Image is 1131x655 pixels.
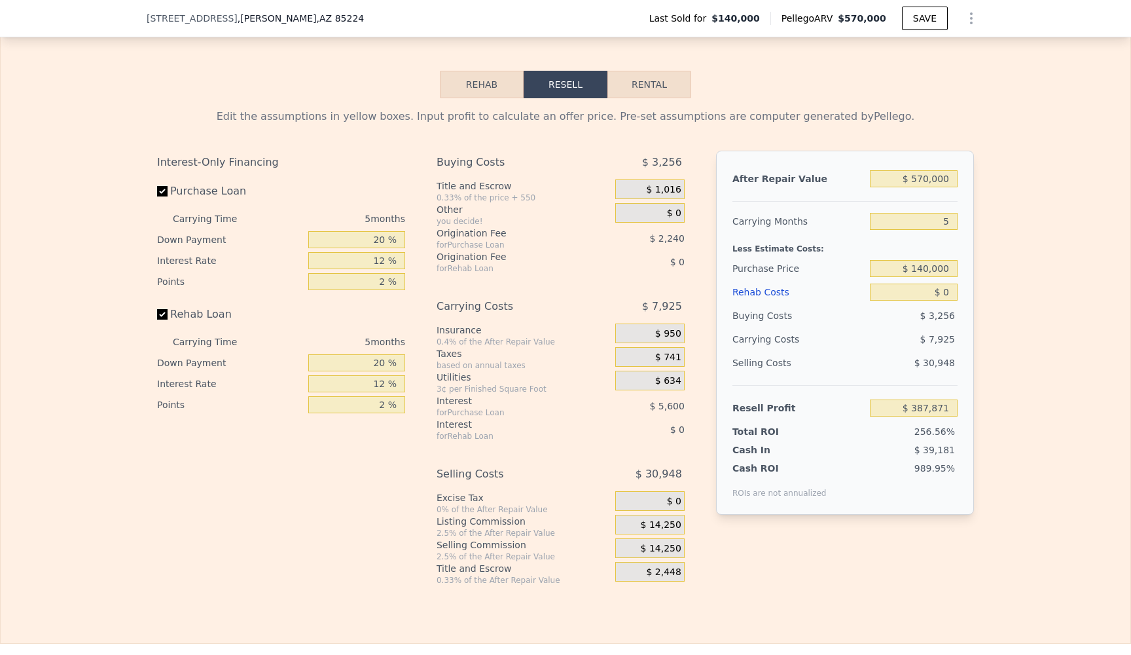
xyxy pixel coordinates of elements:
label: Purchase Loan [157,179,303,203]
div: Buying Costs [732,304,865,327]
div: Utilities [437,371,610,384]
div: Points [157,394,303,415]
div: Selling Costs [732,351,865,375]
div: Total ROI [732,425,814,438]
div: Cash In [732,443,814,457]
div: Origination Fee [437,227,583,240]
div: Carrying Costs [732,327,814,351]
div: Interest Rate [157,373,303,394]
div: 0.4% of the After Repair Value [437,337,610,347]
div: Points [157,271,303,292]
div: Other [437,203,610,216]
span: $140,000 [711,12,760,25]
span: 989.95% [914,463,955,474]
div: Purchase Price [732,257,865,280]
span: $ 2,448 [646,567,681,578]
span: $ 2,240 [649,233,684,244]
div: you decide! [437,216,610,227]
div: for Purchase Loan [437,240,583,250]
div: for Rehab Loan [437,263,583,274]
input: Rehab Loan [157,309,168,320]
div: based on annual taxes [437,360,610,371]
div: Carrying Costs [437,295,583,318]
div: Listing Commission [437,515,610,528]
span: $ 39,181 [914,445,955,455]
div: Interest [437,394,583,407]
span: $ 0 [670,424,685,435]
span: $ 0 [667,208,681,219]
div: Carrying Time [173,331,258,352]
div: Down Payment [157,352,303,373]
div: Rehab Costs [732,280,865,304]
div: After Repair Value [732,167,865,191]
button: SAVE [902,7,948,30]
span: $ 5,600 [649,401,684,411]
div: Selling Costs [437,462,583,486]
div: Cash ROI [732,462,827,475]
div: Selling Commission [437,538,610,552]
span: Last Sold for [649,12,712,25]
div: 3¢ per Finished Square Foot [437,384,610,394]
span: Pellego ARV [781,12,838,25]
span: $ 7,925 [920,334,955,345]
div: Carrying Months [732,210,865,233]
span: $ 30,948 [914,358,955,368]
div: Interest-Only Financing [157,151,405,174]
div: for Purchase Loan [437,407,583,418]
span: $ 3,256 [642,151,682,174]
div: Insurance [437,324,610,337]
span: $ 1,016 [646,184,681,196]
div: Interest [437,418,583,431]
button: Rehab [440,71,524,98]
span: $ 14,250 [641,519,681,531]
div: ROIs are not annualized [732,475,827,498]
label: Rehab Loan [157,303,303,326]
div: Resell Profit [732,396,865,420]
button: Resell [524,71,607,98]
span: $ 0 [670,257,685,267]
div: for Rehab Loan [437,431,583,441]
button: Rental [607,71,691,98]
span: $570,000 [838,13,886,24]
span: $ 7,925 [642,295,682,318]
div: Origination Fee [437,250,583,263]
span: $ 30,948 [636,462,682,486]
span: , [PERSON_NAME] [238,12,364,25]
div: Interest Rate [157,250,303,271]
div: Taxes [437,347,610,360]
div: Down Payment [157,229,303,250]
span: $ 741 [655,352,681,364]
div: 5 months [263,331,405,352]
span: $ 3,256 [920,310,955,321]
div: Carrying Time [173,208,258,229]
span: $ 0 [667,496,681,508]
span: [STREET_ADDRESS] [147,12,238,25]
button: Show Options [958,5,984,31]
div: 2.5% of the After Repair Value [437,552,610,562]
input: Purchase Loan [157,186,168,196]
div: Excise Tax [437,491,610,504]
span: $ 634 [655,375,681,387]
span: $ 14,250 [641,543,681,555]
div: Buying Costs [437,151,583,174]
span: 256.56% [914,426,955,437]
div: 0% of the After Repair Value [437,504,610,515]
div: 2.5% of the After Repair Value [437,528,610,538]
div: Less Estimate Costs: [732,233,958,257]
div: Title and Escrow [437,562,610,575]
span: $ 950 [655,328,681,340]
div: 0.33% of the price + 550 [437,193,610,203]
div: 5 months [263,208,405,229]
span: , AZ 85224 [317,13,365,24]
div: Title and Escrow [437,179,610,193]
div: Edit the assumptions in yellow boxes. Input profit to calculate an offer price. Pre-set assumptio... [157,109,974,124]
div: 0.33% of the After Repair Value [437,575,610,586]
